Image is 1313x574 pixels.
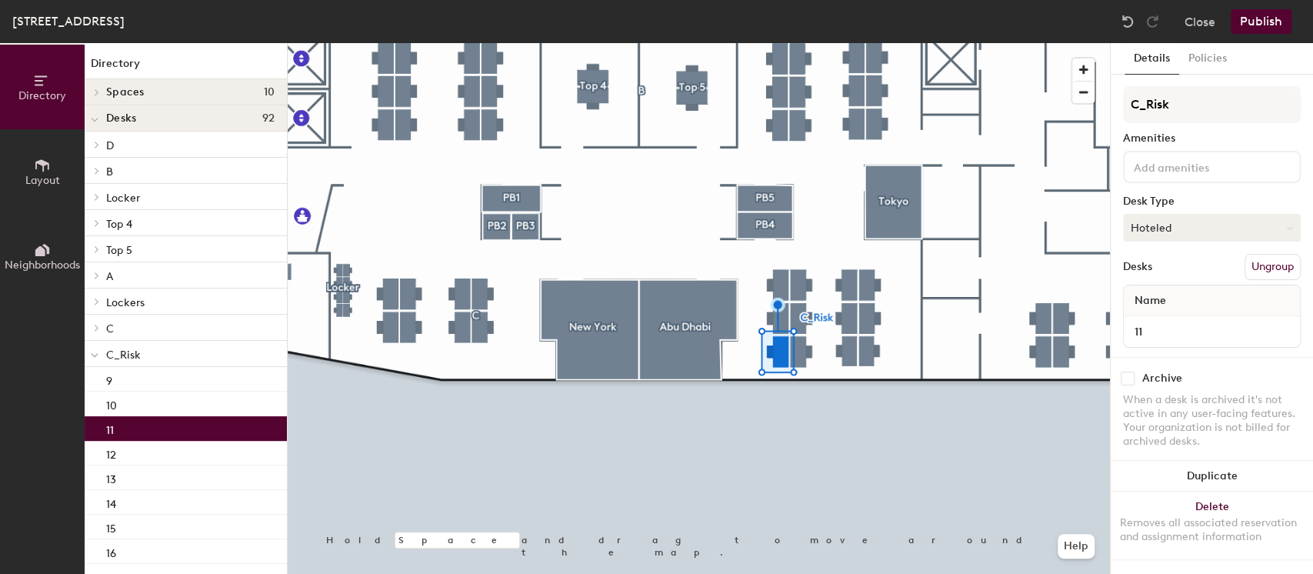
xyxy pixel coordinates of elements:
[1058,534,1095,559] button: Help
[1127,321,1297,342] input: Unnamed desk
[1127,287,1174,315] span: Name
[85,55,287,79] h1: Directory
[18,89,66,102] span: Directory
[106,244,132,257] span: Top 5
[1179,43,1236,75] button: Policies
[106,192,140,205] span: Locker
[106,518,116,536] p: 15
[1120,14,1135,29] img: Undo
[1123,214,1301,242] button: Hoteled
[106,165,113,179] span: B
[106,86,145,98] span: Spaces
[106,349,141,362] span: C_Risk
[1123,261,1152,273] div: Desks
[106,270,113,283] span: A
[1245,254,1301,280] button: Ungroup
[106,139,114,152] span: D
[106,296,145,309] span: Lockers
[262,112,275,125] span: 92
[1123,132,1301,145] div: Amenities
[106,322,114,335] span: C
[1111,492,1313,559] button: DeleteRemoves all associated reservation and assignment information
[106,469,116,486] p: 13
[1145,14,1160,29] img: Redo
[1120,516,1304,544] div: Removes all associated reservation and assignment information
[1131,157,1269,175] input: Add amenities
[1142,372,1182,385] div: Archive
[1125,43,1179,75] button: Details
[106,444,116,462] p: 12
[263,86,275,98] span: 10
[25,174,60,187] span: Layout
[12,12,125,31] div: [STREET_ADDRESS]
[106,112,136,125] span: Desks
[106,493,116,511] p: 14
[106,395,117,412] p: 10
[5,259,80,272] span: Neighborhoods
[106,370,112,388] p: 9
[106,542,116,560] p: 16
[1111,461,1313,492] button: Duplicate
[1185,9,1215,34] button: Close
[1123,195,1301,208] div: Desk Type
[1123,393,1301,449] div: When a desk is archived it's not active in any user-facing features. Your organization is not bil...
[1231,9,1291,34] button: Publish
[106,218,132,231] span: Top 4
[106,419,114,437] p: 11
